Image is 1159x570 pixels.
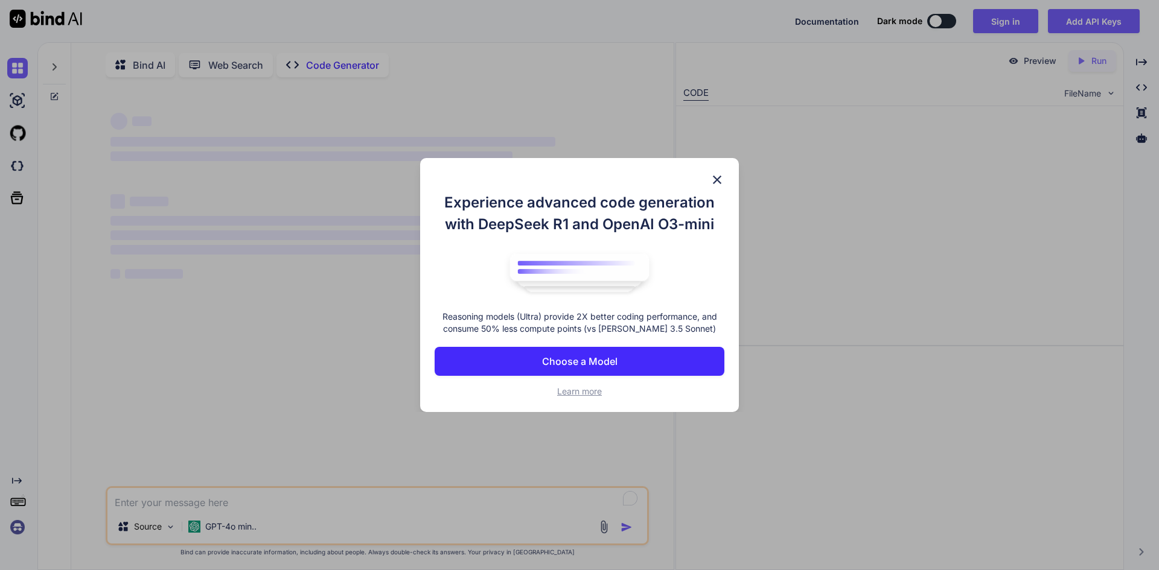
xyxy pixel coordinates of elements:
p: Reasoning models (Ultra) provide 2X better coding performance, and consume 50% less compute point... [435,311,724,335]
img: close [710,173,724,187]
p: Choose a Model [542,354,618,369]
h1: Experience advanced code generation with DeepSeek R1 and OpenAI O3-mini [435,192,724,235]
span: Learn more [557,386,602,396]
img: bind logo [501,247,658,299]
button: Choose a Model [435,347,724,376]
